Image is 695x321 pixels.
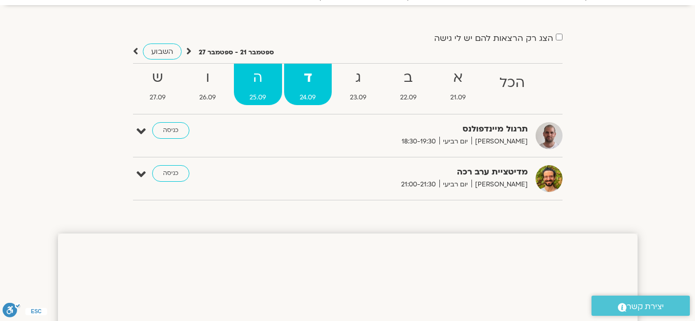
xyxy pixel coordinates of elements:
[134,66,182,90] strong: ש
[184,92,232,103] span: 26.09
[439,136,471,147] span: יום רביעי
[434,34,553,43] label: הצג רק הרצאות להם יש לי גישה
[134,64,182,105] a: ש27.09
[592,296,690,316] a: יצירת קשר
[483,71,540,95] strong: הכל
[384,92,432,103] span: 22.09
[284,66,332,90] strong: ד
[398,136,439,147] span: 18:30-19:30
[134,92,182,103] span: 27.09
[434,66,481,90] strong: א
[284,64,332,105] a: ד24.09
[151,47,173,56] span: השבוע
[234,92,282,103] span: 25.09
[234,64,282,105] a: ה25.09
[274,122,528,136] strong: תרגול מיינדפולנס
[384,64,432,105] a: ב22.09
[471,136,528,147] span: [PERSON_NAME]
[152,122,189,139] a: כניסה
[384,66,432,90] strong: ב
[184,64,232,105] a: ו26.09
[627,300,664,314] span: יצירת קשר
[234,66,282,90] strong: ה
[143,43,182,60] a: השבוע
[483,64,540,105] a: הכל
[471,179,528,190] span: [PERSON_NAME]
[434,64,481,105] a: א21.09
[334,64,382,105] a: ג23.09
[397,179,439,190] span: 21:00-21:30
[334,92,382,103] span: 23.09
[439,179,471,190] span: יום רביעי
[434,92,481,103] span: 21.09
[199,47,274,58] p: ספטמבר 21 - ספטמבר 27
[284,92,332,103] span: 24.09
[334,66,382,90] strong: ג
[184,66,232,90] strong: ו
[152,165,189,182] a: כניסה
[274,165,528,179] strong: מדיטציית ערב רכה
